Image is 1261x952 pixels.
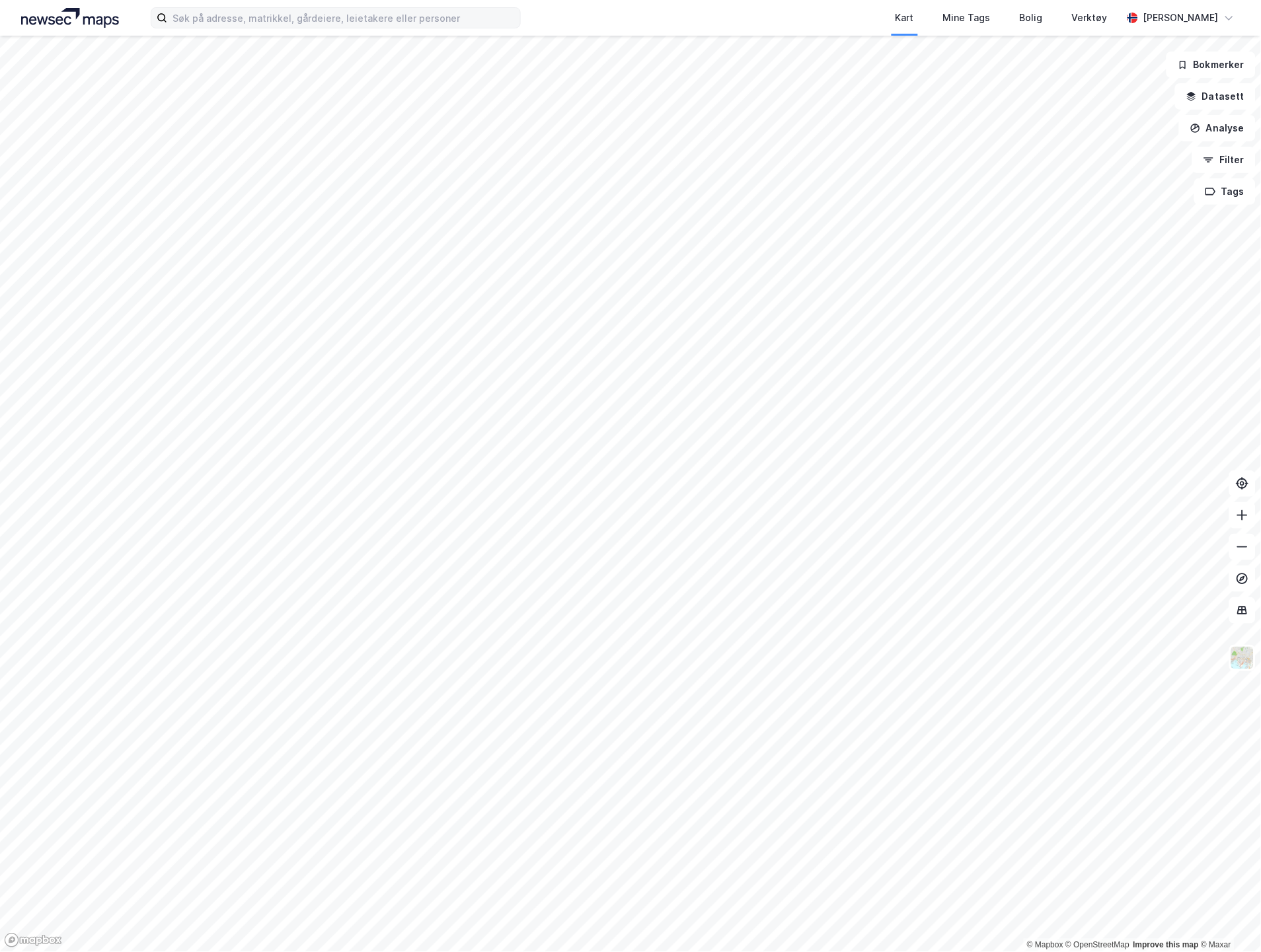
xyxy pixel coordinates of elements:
[21,8,119,28] img: logo.a4113a55bc3d86da70a041830d287a7e.svg
[4,933,62,948] a: Mapbox homepage
[1195,889,1261,952] div: Kontrollprogram for chat
[1027,941,1063,950] a: Mapbox
[1166,52,1256,78] button: Bokmerker
[1179,115,1256,141] button: Analyse
[896,10,914,26] div: Kart
[1175,83,1256,110] button: Datasett
[1192,147,1256,173] button: Filter
[943,10,991,26] div: Mine Tags
[1072,10,1108,26] div: Verktøy
[1195,889,1261,952] iframe: Chat Widget
[1230,645,1255,671] img: Z
[1194,178,1256,205] button: Tags
[167,8,520,28] input: Søk på adresse, matrikkel, gårdeiere, leietakere eller personer
[1133,941,1199,950] a: Improve this map
[1066,941,1130,950] a: OpenStreetMap
[1020,10,1043,26] div: Bolig
[1143,10,1219,26] div: [PERSON_NAME]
